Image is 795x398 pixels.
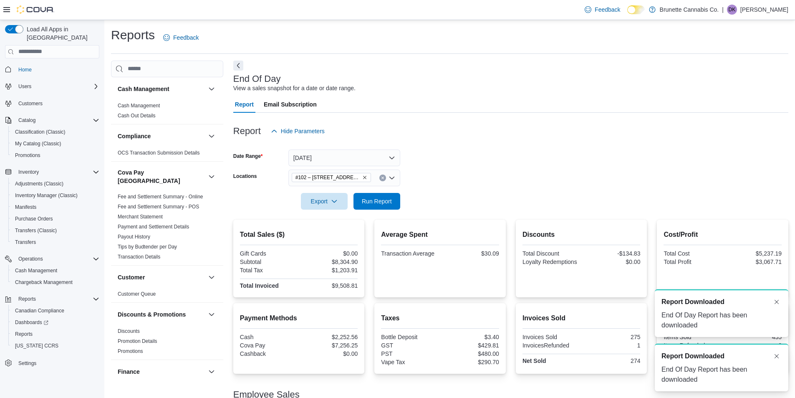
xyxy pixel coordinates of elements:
strong: Net Sold [522,357,546,364]
button: Classification (Classic) [8,126,103,138]
div: $7,256.25 [300,342,358,349]
div: Total Tax [240,267,297,274]
div: End Of Day Report has been downloaded [661,310,782,330]
div: $3,067.71 [724,259,782,265]
span: #102 – [STREET_ADDRESS] [295,173,361,182]
button: Cova Pay [GEOGRAPHIC_DATA] [118,168,205,185]
a: Transfers [12,237,39,247]
input: Dark Mode [627,5,645,14]
div: Dylan Kraemer [727,5,737,15]
button: Cash Management [207,84,217,94]
span: #102 – 935 Brunette Avenue [292,173,371,182]
a: Inventory Manager (Classic) [12,190,81,200]
span: Hide Parameters [281,127,325,135]
a: Adjustments (Classic) [12,179,67,189]
span: Home [15,64,99,75]
a: OCS Transaction Submission Details [118,150,200,156]
div: Vape Tax [381,359,438,365]
a: Reports [12,329,36,339]
div: $8,304.90 [300,259,358,265]
div: Cash Management [111,101,223,124]
button: Compliance [118,132,205,140]
span: Feedback [173,33,199,42]
span: [US_STATE] CCRS [15,342,58,349]
button: Reports [8,328,103,340]
span: Customer Queue [118,291,156,297]
div: GST [381,342,438,349]
span: Purchase Orders [12,214,99,224]
h2: Cost/Profit [664,230,782,240]
div: End Of Day Report has been downloaded [661,365,782,385]
button: Cash Management [8,265,103,276]
span: Payout History [118,233,150,240]
div: Total Discount [522,250,580,257]
div: Cashback [240,350,297,357]
button: Cash Management [118,85,205,93]
h2: Average Spent [381,230,499,240]
a: Fee and Settlement Summary - POS [118,204,199,210]
div: Customer [111,289,223,302]
span: Operations [15,254,99,264]
span: Fee and Settlement Summary - POS [118,203,199,210]
span: Report Downloaded [661,351,724,361]
a: Dashboards [8,317,103,328]
h1: Reports [111,27,155,43]
span: Feedback [595,5,620,14]
span: Cash Management [118,102,160,109]
span: Catalog [15,115,99,125]
img: Cova [17,5,54,14]
button: Open list of options [389,175,395,181]
a: Home [15,65,35,75]
span: Run Report [362,197,392,205]
a: [US_STATE] CCRS [12,341,62,351]
button: Dismiss toast [772,351,782,361]
div: -$134.83 [583,250,640,257]
div: Invoices Sold [522,334,580,340]
button: Reports [15,294,39,304]
p: Brunette Cannabis Co. [660,5,719,15]
button: Hide Parameters [268,123,328,139]
span: Inventory [15,167,99,177]
h2: Discounts [522,230,641,240]
div: Bottle Deposit [381,334,438,340]
a: Discounts [118,328,140,334]
span: Promotions [15,152,40,159]
button: Remove #102 – 935 Brunette Avenue from selection in this group [362,175,367,180]
button: Compliance [207,131,217,141]
a: Customer Queue [118,291,156,297]
div: Total Cost [664,250,721,257]
button: Manifests [8,201,103,213]
span: Customers [18,100,43,107]
button: Catalog [2,114,103,126]
strong: Total Invoiced [240,282,279,289]
div: $429.81 [442,342,499,349]
button: Inventory [2,166,103,178]
span: Users [18,83,31,90]
div: $0.00 [583,259,640,265]
span: Reports [15,331,33,337]
div: Notification [661,297,782,307]
span: Operations [18,256,43,262]
button: Settings [2,357,103,369]
span: Settings [15,357,99,368]
button: Discounts & Promotions [118,310,205,319]
span: Reports [12,329,99,339]
a: Chargeback Management [12,277,76,287]
span: Classification (Classic) [12,127,99,137]
span: Export [306,193,343,210]
a: Fee and Settlement Summary - Online [118,194,203,200]
span: OCS Transaction Submission Details [118,150,200,156]
div: View a sales snapshot for a date or date range. [233,84,356,93]
div: 1 [583,342,640,349]
div: Cash [240,334,297,340]
div: $1,203.91 [300,267,358,274]
span: Fee and Settlement Summary - Online [118,193,203,200]
span: Transfers (Classic) [15,227,57,234]
a: Feedback [581,1,623,18]
div: Gift Cards [240,250,297,257]
a: Dashboards [12,317,52,327]
p: [PERSON_NAME] [740,5,788,15]
button: Customer [118,273,205,281]
button: Chargeback Management [8,276,103,288]
a: Canadian Compliance [12,306,68,316]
